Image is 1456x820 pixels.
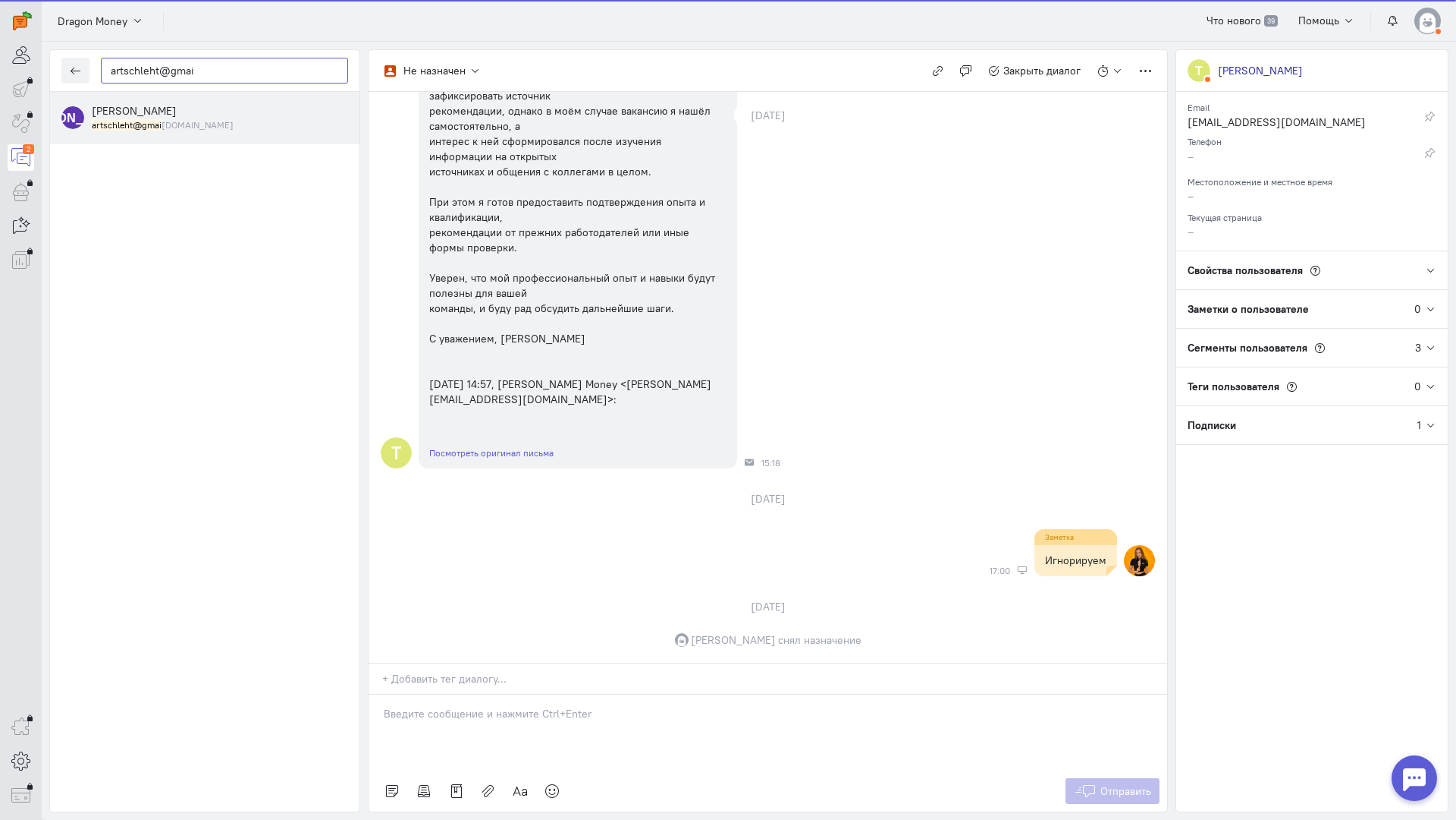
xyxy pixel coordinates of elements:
[1290,8,1363,33] button: Помощь
[429,447,554,459] a: Посмотреть оригинал письма
[1264,15,1277,27] span: 39
[1176,290,1414,328] div: Заметки о пользователе
[1188,115,1400,134] div: [EMAIL_ADDRESS][DOMAIN_NAME]
[1188,263,1303,277] span: Свойства пользователя
[1188,132,1222,147] small: Телефон
[1188,98,1210,113] small: Email
[761,458,780,468] span: 15:18
[92,118,234,131] small: artschleht@gmail.com
[1100,784,1151,798] span: Отправить
[49,7,152,34] button: Dragon Money
[1188,207,1436,224] div: Текущая страница
[8,144,34,171] a: 2
[1003,64,1081,77] span: Закрыть диалог
[376,58,489,84] button: Не назначен
[778,632,861,648] span: снял назначение
[1188,341,1307,355] span: Сегменты пользователя
[58,14,127,29] span: Dragon Money
[1034,529,1117,545] div: Заметка
[1188,172,1436,188] div: Местоположение и местное время
[101,58,348,84] input: Поиск по имени, почте, телефону
[1417,418,1421,433] div: 1
[92,104,177,118] span: Артур Шлехт
[1415,340,1421,355] div: 3
[1188,225,1194,238] span: –
[1414,8,1441,34] img: default-v4.png
[734,596,802,617] div: [DATE]
[429,43,726,407] div: Здравствуйте! Благодарю за ответ. Понимаю, что вам важно зафиксировать источник рекомендации, одн...
[1198,8,1285,33] a: Что нового 39
[1188,149,1400,168] div: –
[1298,14,1339,27] span: Помощь
[990,566,1010,576] span: 17:00
[1065,778,1160,804] button: Отправить
[1045,553,1106,568] p: Игнорируем
[92,119,162,131] mark: artschleht@gmai
[734,488,802,509] div: [DATE]
[1188,189,1194,203] span: –
[1414,301,1421,317] div: 0
[1188,380,1279,393] span: Теги пользователя
[980,58,1090,84] button: Закрыть диалог
[23,109,123,125] text: [PERSON_NAME]
[1414,379,1421,394] div: 0
[1218,63,1303,78] div: [PERSON_NAME]
[23,144,34,154] div: 2
[1195,62,1203,78] text: Т
[745,458,754,467] div: Почта
[734,104,802,125] div: [DATE]
[391,441,401,463] text: Т
[1018,566,1027,575] div: Веб-панель
[1207,14,1261,27] span: Что нового
[13,11,32,30] img: carrot-quest.svg
[1176,406,1417,444] div: Подписки
[403,63,466,78] div: Не назначен
[691,632,776,648] span: [PERSON_NAME]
